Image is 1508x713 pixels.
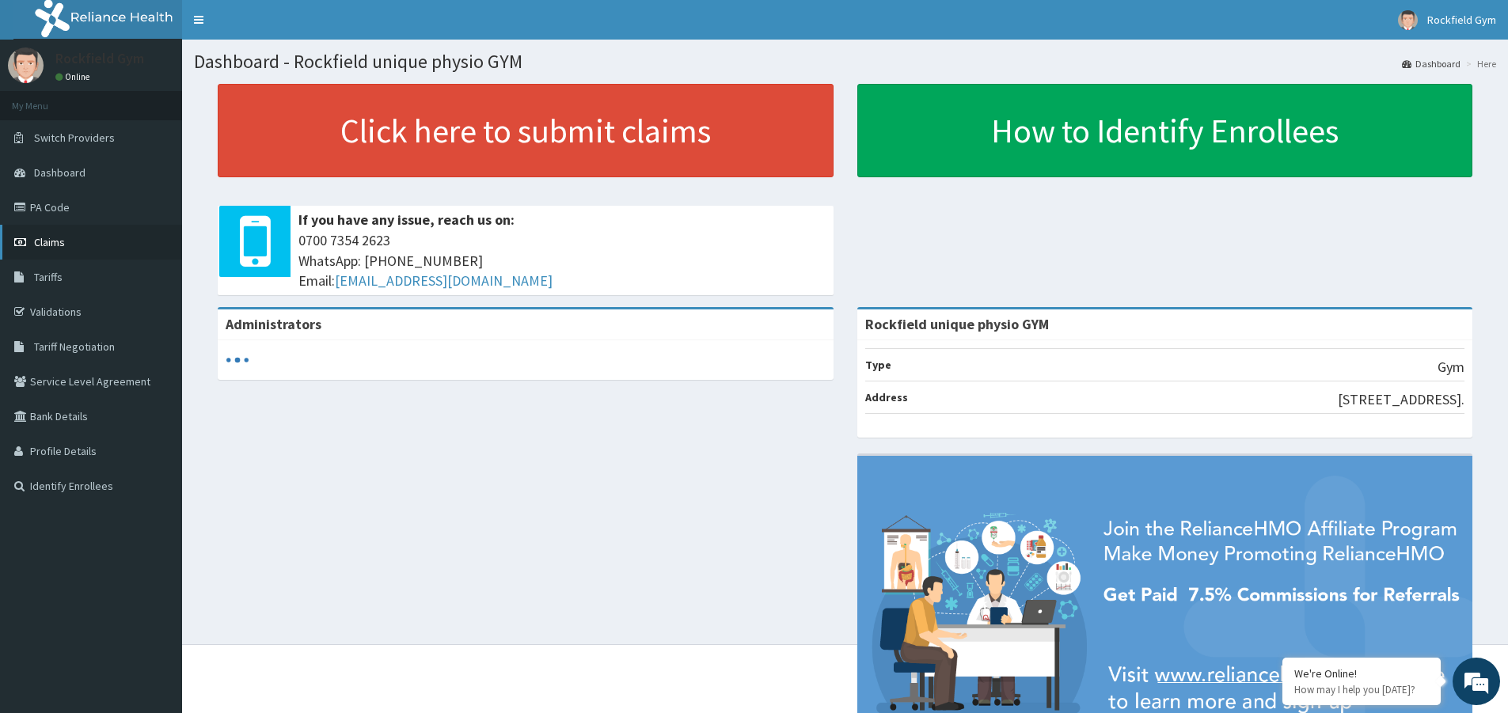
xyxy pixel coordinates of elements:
[298,210,515,229] b: If you have any issue, reach us on:
[1294,666,1429,681] div: We're Online!
[34,270,63,284] span: Tariffs
[194,51,1496,72] h1: Dashboard - Rockfield unique physio GYM
[55,71,93,82] a: Online
[34,131,115,145] span: Switch Providers
[865,358,891,372] b: Type
[226,348,249,372] svg: audio-loading
[1462,57,1496,70] li: Here
[8,47,44,83] img: User Image
[34,235,65,249] span: Claims
[865,390,908,404] b: Address
[55,51,144,66] p: Rockfield Gym
[1427,13,1496,27] span: Rockfield Gym
[857,84,1473,177] a: How to Identify Enrollees
[865,315,1049,333] strong: Rockfield unique physio GYM
[34,339,115,354] span: Tariff Negotiation
[226,315,321,333] b: Administrators
[34,165,85,180] span: Dashboard
[1438,357,1464,377] p: Gym
[1398,10,1418,30] img: User Image
[1402,57,1461,70] a: Dashboard
[298,230,826,291] span: 0700 7354 2623 WhatsApp: [PHONE_NUMBER] Email:
[1294,683,1429,696] p: How may I help you today?
[218,84,834,177] a: Click here to submit claims
[335,271,553,290] a: [EMAIL_ADDRESS][DOMAIN_NAME]
[1338,389,1464,410] p: [STREET_ADDRESS].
